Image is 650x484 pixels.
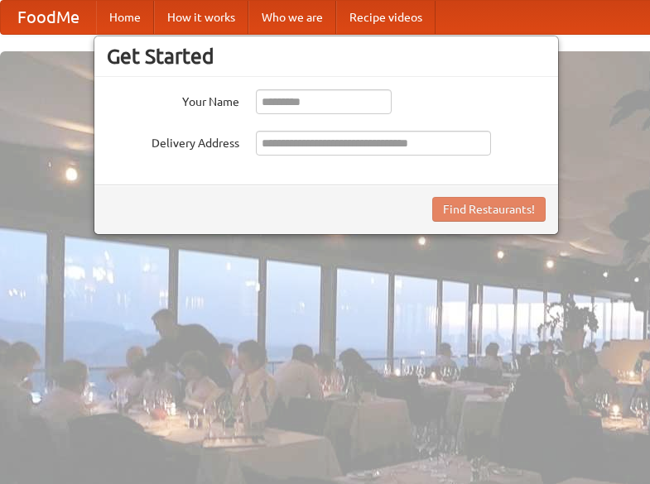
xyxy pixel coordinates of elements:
[107,89,239,110] label: Your Name
[1,1,96,34] a: FoodMe
[96,1,154,34] a: Home
[107,131,239,151] label: Delivery Address
[432,197,546,222] button: Find Restaurants!
[336,1,436,34] a: Recipe videos
[107,44,546,69] h3: Get Started
[154,1,248,34] a: How it works
[248,1,336,34] a: Who we are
